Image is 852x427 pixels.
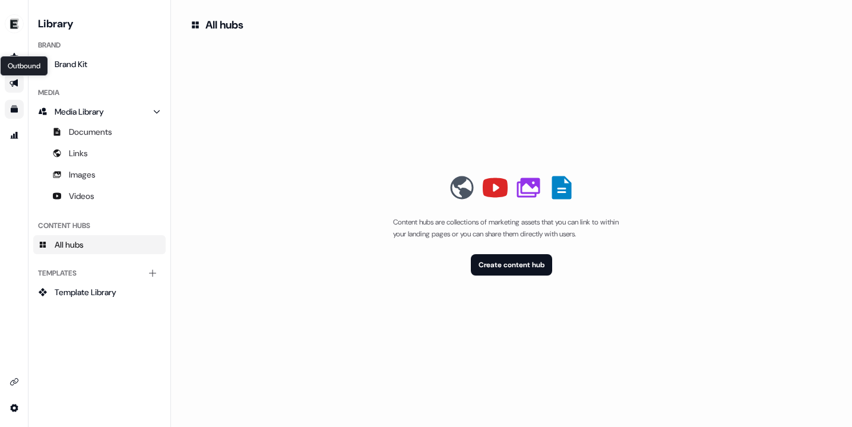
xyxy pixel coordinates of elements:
a: Go to integrations [5,372,24,391]
div: All hubs [205,18,243,32]
span: Videos [69,190,94,202]
p: Content hubs are collections of marketing assets that you can link to within your landing pages o... [393,216,631,240]
button: Create content hub [471,254,552,276]
a: All hubs [33,235,166,254]
a: Documents [33,122,166,141]
span: Links [69,147,88,159]
a: Go to outbound experience [5,74,24,93]
a: Videos [33,186,166,205]
span: All hubs [55,239,84,251]
span: Template Library [55,286,116,298]
span: Brand Kit [55,58,87,70]
div: Brand [33,36,166,55]
div: Media [33,83,166,102]
div: Templates [33,264,166,283]
a: Go to templates [5,100,24,119]
span: Images [69,169,96,181]
a: Go to prospects [5,48,24,67]
a: Template Library [33,283,166,302]
a: Brand Kit [33,55,166,74]
h3: Library [33,14,166,31]
a: Go to attribution [5,126,24,145]
span: Media Library [55,106,104,118]
div: Content Hubs [33,216,166,235]
a: Images [33,165,166,184]
a: Links [33,144,166,163]
span: Documents [69,126,112,138]
a: Go to integrations [5,398,24,417]
a: Media Library [33,102,166,121]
